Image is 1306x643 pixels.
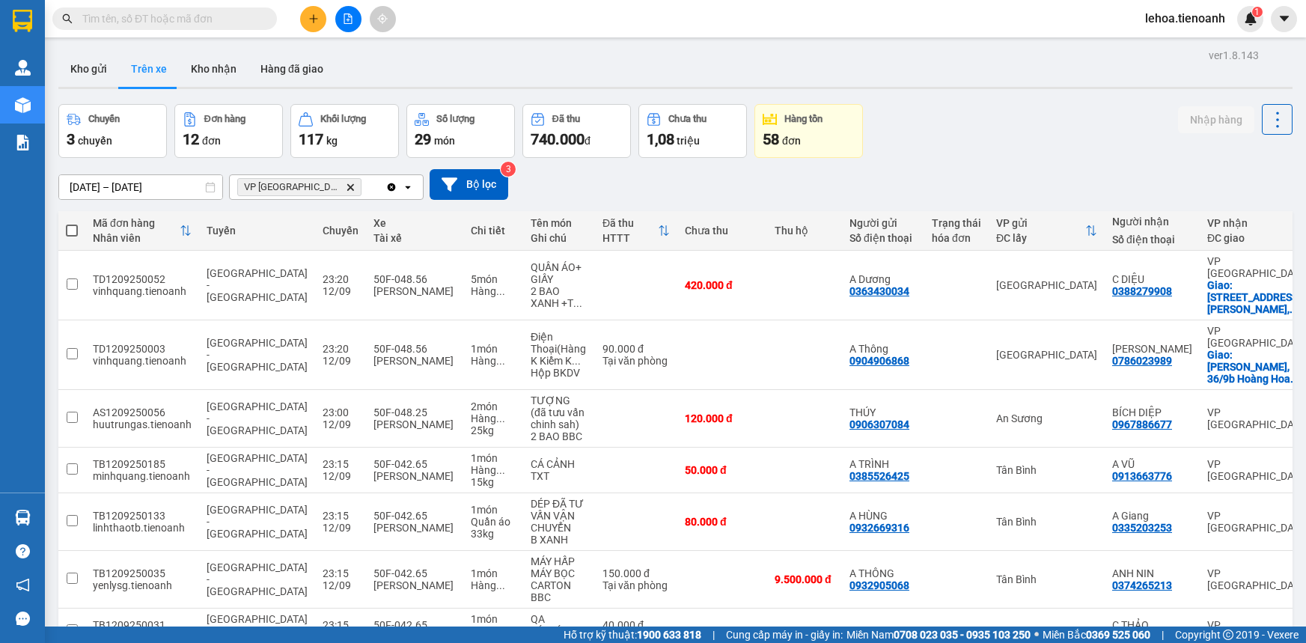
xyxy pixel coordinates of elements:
[207,561,308,597] span: [GEOGRAPHIC_DATA] - [GEOGRAPHIC_DATA]
[93,273,192,285] div: TD1209250052
[996,349,1097,361] div: [GEOGRAPHIC_DATA]
[522,104,631,158] button: Đã thu740.000đ
[849,232,917,244] div: Số điện thoại
[531,217,588,229] div: Tên món
[531,567,588,603] div: MÁY BỌC CARTON BBC
[471,273,516,285] div: 5 món
[754,104,863,158] button: Hàng tồn58đơn
[849,522,909,534] div: 0932669316
[531,232,588,244] div: Ghi chú
[93,522,192,534] div: linhthaotb.tienoanh
[373,522,456,534] div: [PERSON_NAME]
[1178,106,1254,133] button: Nhập hàng
[996,232,1085,244] div: ĐC lấy
[989,211,1105,251] th: Toggle SortBy
[531,285,588,309] div: 2 BAO XANH +T BBC DC +CÂY DÀI BBC
[16,544,30,558] span: question-circle
[996,573,1097,585] div: Tân Bình
[471,225,516,237] div: Chi tiết
[93,470,192,482] div: minhquang.tienoanh
[93,458,192,470] div: TB1209250185
[16,612,30,626] span: message
[1271,6,1297,32] button: caret-down
[496,355,505,367] span: ...
[373,619,456,631] div: 50F-042.65
[763,130,779,148] span: 58
[207,225,308,237] div: Tuyến
[531,613,588,625] div: QA
[373,232,456,244] div: Tài xế
[13,10,32,32] img: logo-vxr
[436,114,475,124] div: Số lượng
[93,579,192,591] div: yenlysg.tienoanh
[496,412,505,424] span: ...
[1209,47,1259,64] div: ver 1.8.143
[471,516,516,528] div: Quần áo
[93,619,192,631] div: TB1209250031
[471,504,516,516] div: 1 món
[15,60,31,76] img: warehouse-icon
[552,114,580,124] div: Đã thu
[373,418,456,430] div: [PERSON_NAME]
[59,175,222,199] input: Select a date range.
[323,619,358,631] div: 23:15
[784,114,823,124] div: Hàng tồn
[207,452,308,488] span: [GEOGRAPHIC_DATA] - [GEOGRAPHIC_DATA]
[373,273,456,285] div: 50F-048.56
[207,337,308,373] span: [GEOGRAPHIC_DATA] - [GEOGRAPHIC_DATA]
[564,627,701,643] span: Hỗ trợ kỹ thuật:
[299,130,323,148] span: 117
[782,135,801,147] span: đơn
[1112,619,1192,631] div: C THẢO
[343,13,353,24] span: file-add
[15,97,31,113] img: warehouse-icon
[207,504,308,540] span: [GEOGRAPHIC_DATA] - [GEOGRAPHIC_DATA]
[62,13,73,24] span: search
[996,464,1097,476] div: Tân Bình
[406,104,515,158] button: Số lượng29món
[471,452,516,464] div: 1 món
[637,629,701,641] strong: 1900 633 818
[668,114,707,124] div: Chưa thu
[1112,522,1172,534] div: 0335203253
[775,573,834,585] div: 9.500.000 đ
[685,412,760,424] div: 120.000 đ
[1112,579,1172,591] div: 0374265213
[207,267,308,303] span: [GEOGRAPHIC_DATA] - [GEOGRAPHIC_DATA]
[323,225,358,237] div: Chuyến
[1252,7,1263,17] sup: 1
[323,285,358,297] div: 12/09
[849,355,909,367] div: 0904906868
[602,232,658,244] div: HTTT
[93,343,192,355] div: TD1209250003
[602,217,658,229] div: Đã thu
[531,367,588,379] div: Hộp BKDV
[531,430,588,442] div: 2 BAO BBC
[1112,355,1172,367] div: 0786023989
[595,211,677,251] th: Toggle SortBy
[471,579,516,591] div: Hàng thông thường
[849,343,917,355] div: A Thông
[1112,285,1172,297] div: 0388279908
[204,114,245,124] div: Đơn hàng
[15,510,31,525] img: warehouse-icon
[1162,627,1164,643] span: |
[430,169,508,200] button: Bộ lọc
[531,555,588,567] div: MÁY HẤP
[685,464,760,476] div: 50.000 đ
[1086,629,1150,641] strong: 0369 525 060
[471,613,516,625] div: 1 món
[1043,627,1150,643] span: Miền Bắc
[1254,7,1260,17] span: 1
[93,285,192,297] div: vinhquang.tienoanh
[78,135,112,147] span: chuyến
[496,579,505,591] span: ...
[346,183,355,192] svg: Delete
[179,51,248,87] button: Kho nhận
[602,579,670,591] div: Tại văn phòng
[1034,632,1039,638] span: ⚪️
[849,273,917,285] div: A Dương
[471,285,516,297] div: Hàng thông thường
[85,211,199,251] th: Toggle SortBy
[237,178,361,196] span: VP Đà Lạt, close by backspace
